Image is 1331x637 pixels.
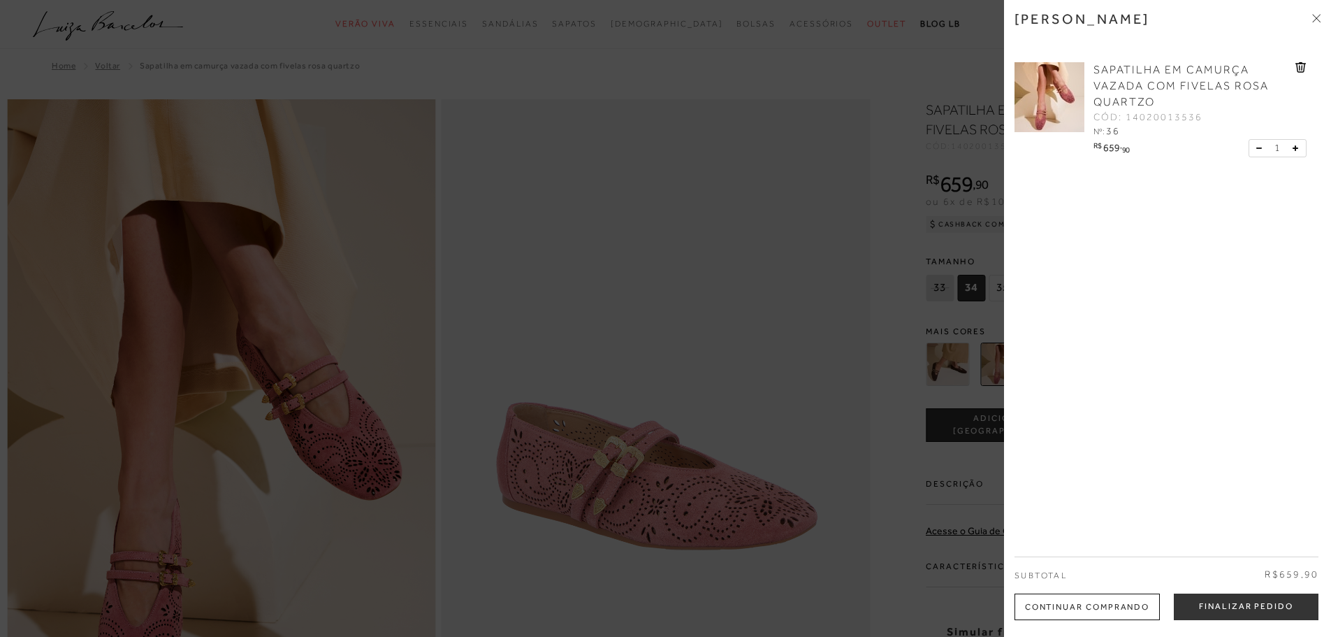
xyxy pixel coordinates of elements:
span: 659 [1103,142,1120,153]
i: , [1120,142,1130,150]
button: Finalizar Pedido [1174,594,1318,620]
div: Continuar Comprando [1014,594,1160,620]
i: R$ [1093,142,1101,150]
span: SAPATILHA EM CAMURÇA VAZADA COM FIVELAS ROSA QUARTZO [1093,64,1269,108]
h3: [PERSON_NAME] [1014,10,1150,27]
span: Nº: [1093,127,1105,136]
span: 1 [1274,141,1280,155]
span: R$659,90 [1265,568,1318,582]
span: 90 [1122,145,1130,154]
span: Subtotal [1014,571,1067,580]
span: CÓD: 14020013536 [1093,110,1202,124]
img: SAPATILHA EM CAMURÇA VAZADA COM FIVELAS ROSA QUARTZO [1014,62,1084,132]
a: SAPATILHA EM CAMURÇA VAZADA COM FIVELAS ROSA QUARTZO [1093,62,1292,110]
span: 36 [1106,125,1120,136]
